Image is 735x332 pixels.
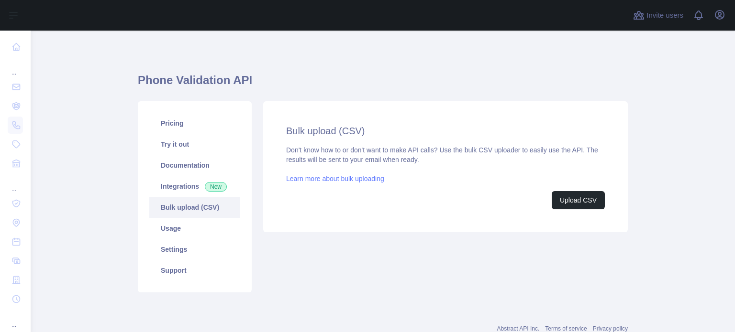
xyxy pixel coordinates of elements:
[8,174,23,193] div: ...
[149,197,240,218] a: Bulk upload (CSV)
[149,239,240,260] a: Settings
[286,145,605,209] div: Don't know how to or don't want to make API calls? Use the bulk CSV uploader to easily use the AP...
[205,182,227,192] span: New
[286,124,605,138] h2: Bulk upload (CSV)
[497,325,540,332] a: Abstract API Inc.
[149,218,240,239] a: Usage
[8,57,23,76] div: ...
[631,8,685,23] button: Invite users
[8,310,23,329] div: ...
[149,134,240,155] a: Try it out
[138,73,628,96] h1: Phone Validation API
[545,325,587,332] a: Terms of service
[149,260,240,281] a: Support
[552,191,605,209] button: Upload CSV
[286,175,384,182] a: Learn more about bulk uploading
[149,176,240,197] a: Integrations New
[646,10,683,21] span: Invite users
[149,113,240,134] a: Pricing
[149,155,240,176] a: Documentation
[593,325,628,332] a: Privacy policy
